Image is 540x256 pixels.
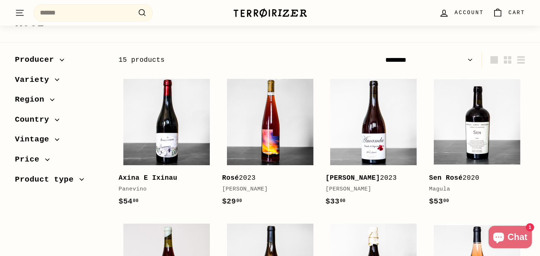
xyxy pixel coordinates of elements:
[222,185,311,194] div: [PERSON_NAME]
[429,74,525,215] a: Sen Rosé2020Magula
[508,9,525,17] span: Cart
[488,2,530,24] a: Cart
[326,173,414,183] div: 2023
[15,173,79,186] span: Product type
[15,172,107,192] button: Product type
[15,52,107,72] button: Producer
[486,226,534,250] inbox-online-store-chat: Shopify online store chat
[429,174,462,182] b: Sen Rosé
[15,133,55,146] span: Vintage
[15,153,45,166] span: Price
[119,74,215,215] a: Axina E Ixinau Panevino
[15,112,107,132] button: Country
[455,9,484,17] span: Account
[222,74,318,215] a: Rosé2023[PERSON_NAME]
[236,198,242,204] sup: 00
[429,185,518,194] div: Magula
[326,174,380,182] b: [PERSON_NAME]
[15,72,107,92] button: Variety
[429,197,449,206] span: $53
[15,151,107,172] button: Price
[435,2,488,24] a: Account
[15,74,55,86] span: Variety
[443,198,449,204] sup: 00
[15,113,55,126] span: Country
[222,174,239,182] b: Rosé
[222,197,242,206] span: $29
[119,174,177,182] b: Axina E Ixinau
[15,93,50,106] span: Region
[326,197,346,206] span: $33
[340,198,345,204] sup: 00
[15,14,525,29] h1: Rosé
[15,54,60,66] span: Producer
[119,55,322,65] div: 15 products
[326,185,414,194] div: [PERSON_NAME]
[133,198,139,204] sup: 00
[15,131,107,151] button: Vintage
[429,173,518,183] div: 2020
[222,173,311,183] div: 2023
[326,74,422,215] a: [PERSON_NAME]2023[PERSON_NAME]
[119,197,139,206] span: $54
[15,92,107,112] button: Region
[119,185,207,194] div: Panevino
